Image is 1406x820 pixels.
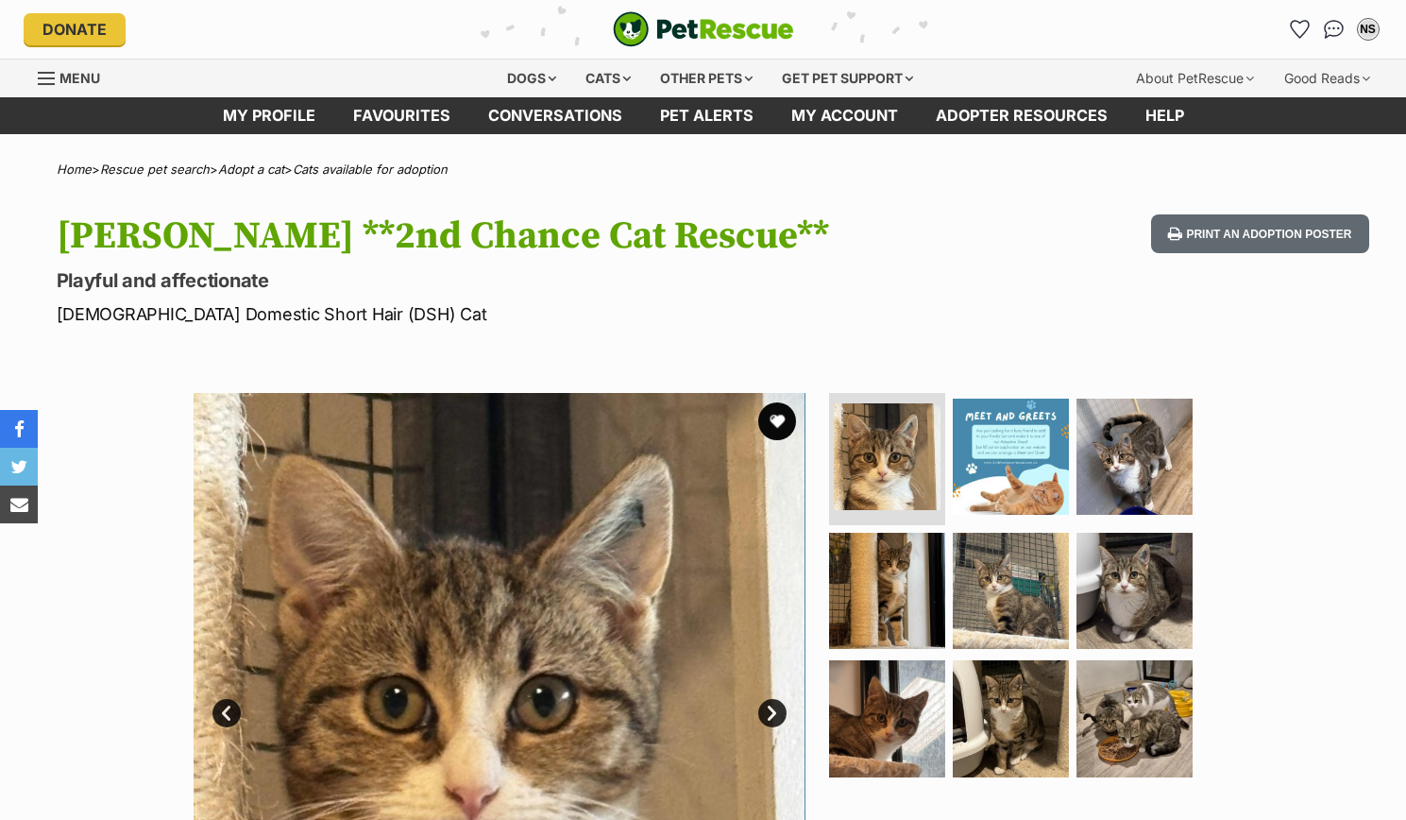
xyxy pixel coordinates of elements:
div: Cats [572,60,644,97]
div: Get pet support [769,60,926,97]
img: Photo of Emily **2nd Chance Cat Rescue** [953,399,1069,515]
button: Print an adoption poster [1151,214,1368,253]
a: Pet alerts [641,97,772,134]
img: logo-cat-932fe2b9b8326f06289b0f2fb663e598f794de774fb13d1741a6617ecf9a85b4.svg [613,11,794,47]
a: Adopter resources [917,97,1126,134]
div: Other pets [647,60,766,97]
a: conversations [469,97,641,134]
a: My profile [204,97,334,134]
a: Help [1126,97,1203,134]
a: Home [57,162,92,177]
img: chat-41dd97257d64d25036548639549fe6c8038ab92f7586957e7f3b1b290dea8141.svg [1324,20,1344,39]
div: About PetRescue [1123,60,1267,97]
a: Menu [38,60,113,94]
button: My account [1353,14,1383,44]
img: Photo of Emily **2nd Chance Cat Rescue** [829,533,945,649]
p: Playful and affectionate [57,267,855,294]
a: Donate [24,13,126,45]
div: > > > [9,162,1398,177]
a: PetRescue [613,11,794,47]
img: Photo of Emily **2nd Chance Cat Rescue** [1076,660,1193,777]
div: NS [1359,20,1378,39]
a: Favourites [334,97,469,134]
div: Dogs [494,60,569,97]
img: Photo of Emily **2nd Chance Cat Rescue** [1076,399,1193,515]
button: favourite [758,402,796,440]
a: Rescue pet search [100,162,210,177]
img: Photo of Emily **2nd Chance Cat Rescue** [1076,533,1193,649]
p: [DEMOGRAPHIC_DATA] Domestic Short Hair (DSH) Cat [57,301,855,327]
a: My account [772,97,917,134]
a: Prev [212,699,241,727]
img: Photo of Emily **2nd Chance Cat Rescue** [953,660,1069,777]
a: Next [758,699,787,727]
img: Photo of Emily **2nd Chance Cat Rescue** [834,403,940,510]
a: Adopt a cat [218,162,284,177]
ul: Account quick links [1285,14,1383,44]
span: Menu [59,70,100,86]
img: Photo of Emily **2nd Chance Cat Rescue** [953,533,1069,649]
a: Cats available for adoption [293,162,448,177]
img: Photo of Emily **2nd Chance Cat Rescue** [829,660,945,777]
div: Good Reads [1271,60,1383,97]
a: Favourites [1285,14,1315,44]
h1: [PERSON_NAME] **2nd Chance Cat Rescue** [57,214,855,258]
a: Conversations [1319,14,1349,44]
